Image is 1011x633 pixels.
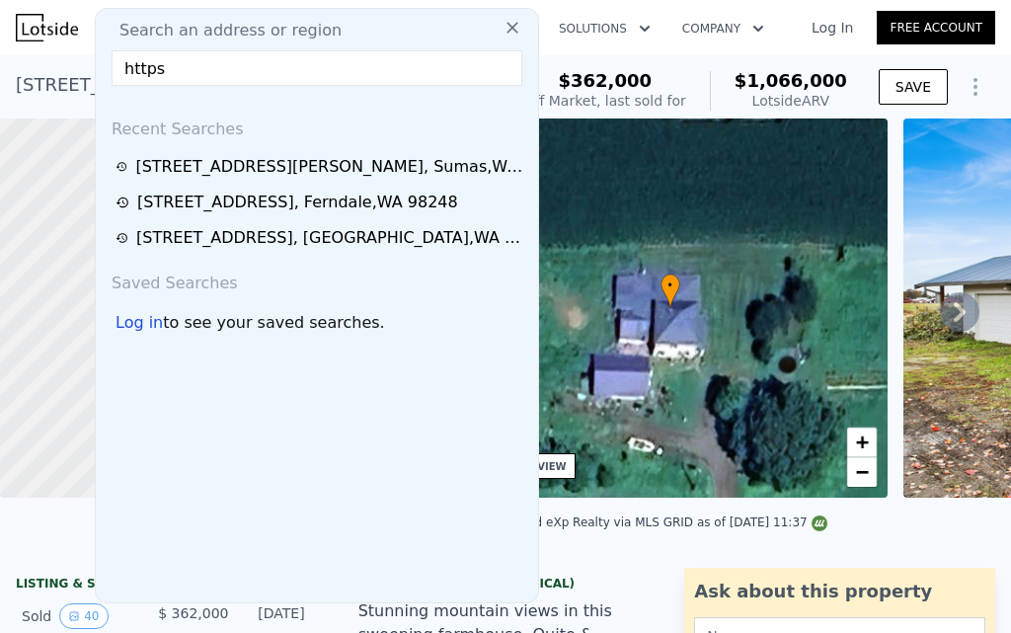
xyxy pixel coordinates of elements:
span: Search an address or region [104,19,342,42]
div: Ask about this property [694,578,985,605]
span: to see your saved searches. [163,311,384,335]
div: Listing courtesy of NWMLS (#2178589) and eXp Realty via MLS GRID as of [DATE] 11:37 [294,515,827,529]
div: LISTING & SALE HISTORY [16,576,311,595]
a: [STREET_ADDRESS][PERSON_NAME], Sumas,WA 98295 [116,155,524,179]
div: Saved Searches [104,256,530,303]
div: [DATE] [245,603,305,629]
button: Show Options [956,67,995,107]
input: Enter an address, city, region, neighborhood or zip code [112,50,522,86]
a: Zoom in [847,428,877,457]
button: View historical data [59,603,108,629]
span: $1,066,000 [735,70,847,91]
span: • [661,277,680,294]
span: − [856,459,869,484]
img: Lotside [16,14,78,41]
span: $362,000 [559,70,653,91]
a: [STREET_ADDRESS], Ferndale,WA 98248 [116,191,524,214]
div: Log in [116,311,163,335]
div: Recent Searches [104,102,530,149]
div: [STREET_ADDRESS] , [GEOGRAPHIC_DATA] , WA 98168 [136,226,524,250]
button: Company [666,11,780,46]
img: NWMLS Logo [812,515,827,531]
button: SAVE [879,69,948,105]
span: $ 362,000 [158,605,228,621]
a: Log In [788,18,877,38]
span: + [856,430,869,454]
a: Free Account [877,11,995,44]
div: [STREET_ADDRESS][PERSON_NAME] , Sumas , WA 98295 [135,155,524,179]
div: Off Market, last sold for [524,91,686,111]
div: • [661,274,680,308]
div: [STREET_ADDRESS][PERSON_NAME] , Whatcom County , WA 98295 [16,71,493,99]
div: [STREET_ADDRESS] , Ferndale , WA 98248 [137,191,458,214]
button: Solutions [543,11,666,46]
a: Zoom out [847,457,877,487]
a: [STREET_ADDRESS], [GEOGRAPHIC_DATA],WA 98168 [116,226,524,250]
div: Lotside ARV [735,91,847,111]
div: Sold [22,603,142,629]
